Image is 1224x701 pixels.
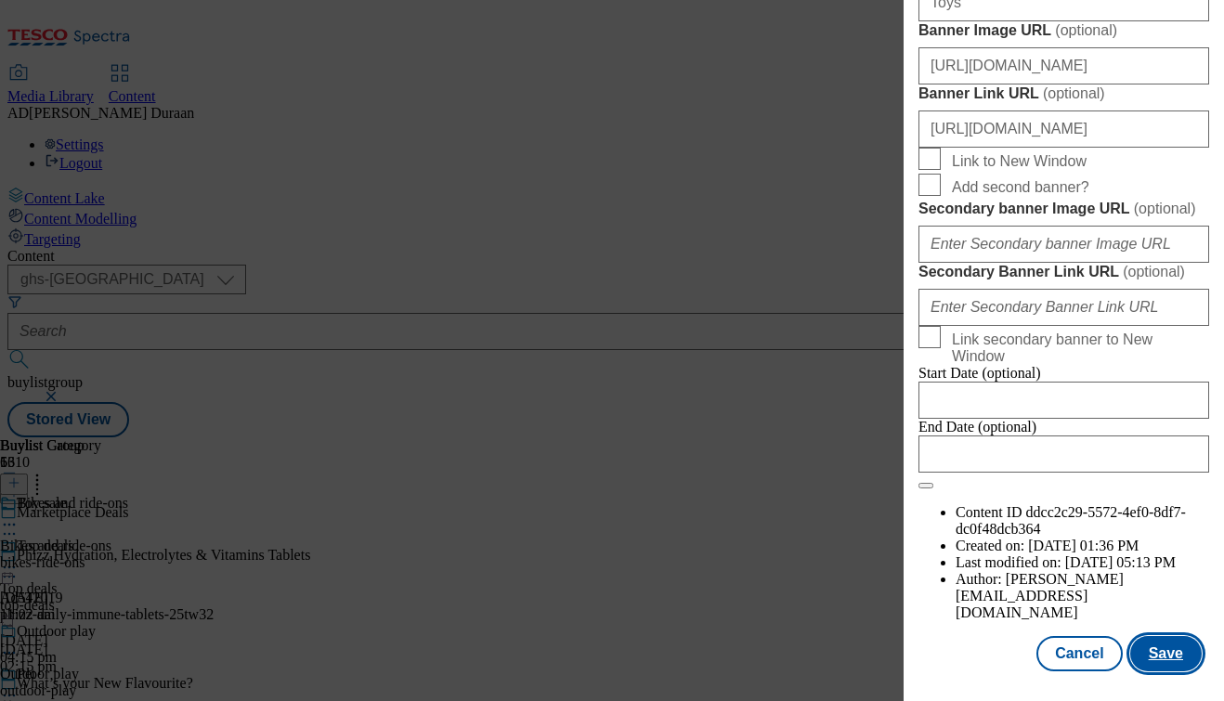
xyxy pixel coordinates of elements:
[918,226,1209,263] input: Enter Secondary banner Image URL
[918,110,1209,148] input: Enter Banner Link URL
[1123,264,1185,279] span: ( optional )
[918,419,1036,435] span: End Date (optional)
[1043,85,1105,101] span: ( optional )
[956,504,1186,537] span: ddcc2c29-5572-4ef0-8df7-dc0f48dcb364
[952,153,1087,170] span: Link to New Window
[918,289,1209,326] input: Enter Secondary Banner Link URL
[918,47,1209,84] input: Enter Banner Image URL
[1065,554,1176,570] span: [DATE] 05:13 PM
[956,554,1209,571] li: Last modified on:
[918,200,1209,218] label: Secondary banner Image URL
[918,382,1209,419] input: Enter Date
[1028,538,1139,553] span: [DATE] 01:36 PM
[918,21,1209,40] label: Banner Image URL
[956,538,1209,554] li: Created on:
[918,263,1209,281] label: Secondary Banner Link URL
[1134,201,1196,216] span: ( optional )
[1055,22,1117,38] span: ( optional )
[952,179,1089,196] span: Add second banner?
[952,331,1202,365] span: Link secondary banner to New Window
[1036,636,1122,671] button: Cancel
[956,571,1124,620] span: [PERSON_NAME][EMAIL_ADDRESS][DOMAIN_NAME]
[956,504,1209,538] li: Content ID
[1130,636,1202,671] button: Save
[918,84,1209,103] label: Banner Link URL
[918,435,1209,473] input: Enter Date
[956,571,1209,621] li: Author:
[918,365,1041,381] span: Start Date (optional)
